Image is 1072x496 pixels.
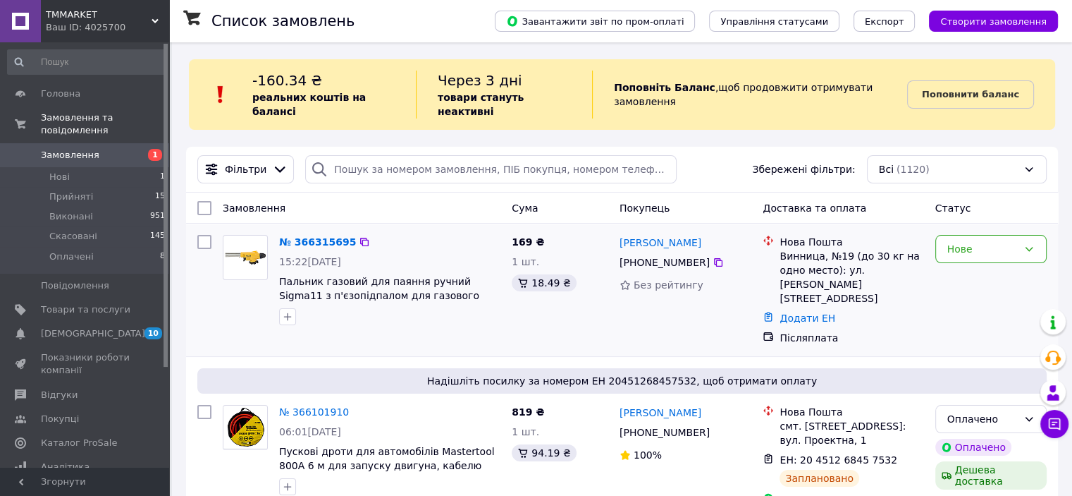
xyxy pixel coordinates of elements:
div: Винница, №19 (до 30 кг на одно место): ул. [PERSON_NAME][STREET_ADDRESS] [780,249,923,306]
span: Замовлення [41,149,99,162]
span: Прийняті [49,190,93,203]
span: Товари та послуги [41,303,130,316]
span: 10 [144,327,162,339]
span: Статус [935,202,971,214]
button: Чат з покупцем [1040,410,1068,438]
span: Відгуки [41,389,78,401]
a: Фото товару [223,405,268,450]
div: , щоб продовжити отримувати замовлення [592,71,907,119]
span: Збережені фільтри: [752,162,855,176]
span: Показники роботи компанії [41,351,130,377]
span: Замовлення та повідомлення [41,111,169,137]
span: Надішліть посилку за номером ЕН 20451268457532, щоб отримати оплату [203,374,1041,388]
button: Експорт [854,11,916,32]
span: Нові [49,171,70,183]
div: Нове [947,241,1018,257]
a: [PERSON_NAME] [620,406,701,420]
span: ЕН: 20 4512 6845 7532 [780,454,897,466]
span: Покупець [620,202,670,214]
span: Головна [41,87,80,100]
div: 18.49 ₴ [512,274,576,291]
a: Пускові дроти для автомобілів Mastertool 800A 6 м для запуску двигуна, кабелю пускові для акумуля... [279,446,495,485]
span: Скасовані [49,230,97,243]
span: Повідомлення [41,279,109,292]
span: 951 [150,210,165,223]
a: № 366315695 [279,236,356,248]
span: Всі [879,162,894,176]
div: Оплачено [947,411,1018,427]
div: [PHONE_NUMBER] [617,423,713,442]
h1: Список замовлень [211,13,355,30]
span: 819 ₴ [512,406,544,418]
img: :exclamation: [210,84,231,105]
span: 1 шт. [512,256,539,267]
span: 100% [634,449,662,461]
span: Фільтри [225,162,266,176]
div: [PHONE_NUMBER] [617,253,713,272]
input: Пошук [7,49,166,75]
span: Cума [512,202,538,214]
span: TMMARKET [46,8,152,21]
span: 1 [160,171,165,183]
button: Створити замовлення [929,11,1058,32]
span: Експорт [865,16,904,27]
div: Післяплата [780,331,923,345]
span: Замовлення [223,202,285,214]
div: Дешева доставка [935,461,1047,490]
span: 15:22[DATE] [279,256,341,267]
span: 1 шт. [512,426,539,437]
button: Завантажити звіт по пром-оплаті [495,11,695,32]
b: Поповнити баланс [922,89,1019,99]
div: Нова Пошта [780,235,923,249]
span: Створити замовлення [940,16,1047,27]
a: № 366101910 [279,406,349,418]
span: Завантажити звіт по пром-оплаті [506,15,684,28]
a: Пальник газовий для паяння ручний Sigma11 з п'єзопідпалом для газового балона міні п'єзо [279,276,479,315]
div: Заплановано [780,470,859,487]
span: 06:01[DATE] [279,426,341,437]
b: товари стануть неактивні [438,92,524,117]
div: Оплачено [935,439,1011,456]
a: Створити замовлення [915,15,1058,26]
div: смт. [STREET_ADDRESS]: вул. Проектна, 1 [780,419,923,447]
span: Аналітика [41,461,90,473]
input: Пошук за номером замовлення, ПІБ покупця, номером телефону, Email, номером накладної [305,155,677,183]
div: 94.19 ₴ [512,444,576,461]
span: Каталог ProSale [41,437,117,449]
span: 8 [160,250,165,263]
span: 1 [148,149,162,161]
span: Через 3 дні [438,72,522,89]
span: Виконані [49,210,93,223]
a: Поповнити баланс [907,80,1034,109]
span: Доставка та оплата [763,202,866,214]
a: Додати ЕН [780,313,835,324]
span: Управління статусами [720,16,828,27]
img: Фото товару [223,249,267,266]
b: реальних коштів на балансі [252,92,366,117]
div: Нова Пошта [780,405,923,419]
span: -160.34 ₴ [252,72,322,89]
span: Оплачені [49,250,94,263]
span: 145 [150,230,165,243]
img: Фото товару [223,406,267,449]
span: (1120) [897,164,930,175]
div: Ваш ID: 4025700 [46,21,169,34]
span: Без рейтингу [634,279,703,291]
span: Покупці [41,413,79,425]
span: [DEMOGRAPHIC_DATA] [41,327,145,340]
button: Управління статусами [709,11,839,32]
span: 15 [155,190,165,203]
span: 169 ₴ [512,236,544,248]
a: Фото товару [223,235,268,280]
b: Поповніть Баланс [614,82,715,93]
a: [PERSON_NAME] [620,236,701,250]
